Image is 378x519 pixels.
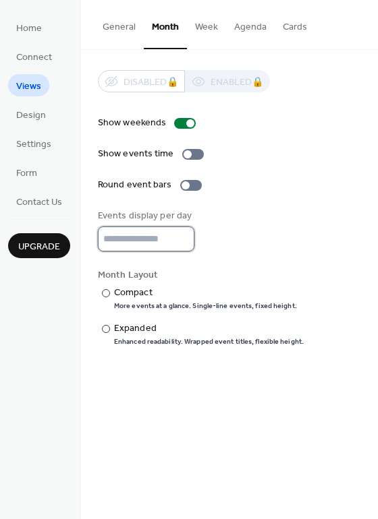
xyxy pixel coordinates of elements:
[114,337,304,346] div: Enhanced readability. Wrapped event titles, flexible height.
[8,74,49,96] a: Views
[16,80,41,94] span: Views
[8,190,70,212] a: Contact Us
[114,286,294,300] div: Compact
[16,22,42,36] span: Home
[16,195,62,210] span: Contact Us
[16,166,37,181] span: Form
[18,240,60,254] span: Upgrade
[98,209,192,223] div: Events display per day
[98,116,166,130] div: Show weekends
[8,16,50,38] a: Home
[8,161,45,183] a: Form
[16,51,52,65] span: Connect
[8,103,54,125] a: Design
[8,45,60,67] a: Connect
[114,301,297,311] div: More events at a glance. Single-line events, fixed height.
[98,268,358,282] div: Month Layout
[16,109,46,123] span: Design
[16,138,51,152] span: Settings
[8,132,59,154] a: Settings
[114,322,301,336] div: Expanded
[98,178,172,192] div: Round event bars
[8,233,70,258] button: Upgrade
[98,147,174,161] div: Show events time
